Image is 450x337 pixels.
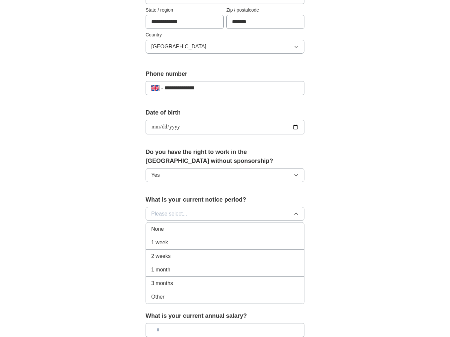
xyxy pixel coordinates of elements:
[151,239,168,247] span: 1 week
[146,7,224,14] label: State / region
[151,293,164,301] span: Other
[151,225,164,233] span: None
[151,252,171,260] span: 2 weeks
[146,168,304,182] button: Yes
[146,195,304,204] label: What is your current notice period?
[146,312,304,320] label: What is your current annual salary?
[146,207,304,221] button: Please select...
[151,266,170,274] span: 1 month
[146,70,304,78] label: Phone number
[146,148,304,166] label: Do you have the right to work in the [GEOGRAPHIC_DATA] without sponsorship?
[151,43,206,51] span: [GEOGRAPHIC_DATA]
[226,7,304,14] label: Zip / postalcode
[146,40,304,54] button: [GEOGRAPHIC_DATA]
[151,210,187,218] span: Please select...
[151,171,160,179] span: Yes
[151,279,173,287] span: 3 months
[146,108,304,117] label: Date of birth
[146,31,304,38] label: Country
